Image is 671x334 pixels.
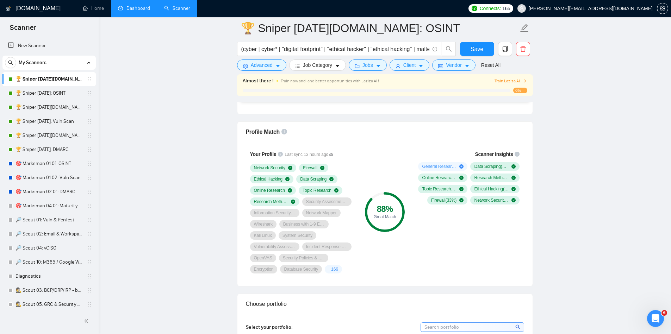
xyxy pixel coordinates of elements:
[480,5,501,12] span: Connects:
[4,23,42,37] span: Scanner
[306,210,337,216] span: Network Mapper
[87,231,92,237] span: holder
[15,185,82,199] a: 🎯 Marksman 02.01: DMARC
[459,187,464,191] span: check-circle
[87,90,92,96] span: holder
[254,165,285,171] span: Network Security
[403,61,416,69] span: Client
[459,164,464,169] span: plus-circle
[432,59,475,71] button: idcardVendorcaret-down
[460,42,494,56] button: Save
[275,63,280,69] span: caret-down
[246,129,280,135] span: Profile Match
[516,42,530,56] button: delete
[362,61,373,69] span: Jobs
[283,221,325,227] span: Business with 1-9 Employees
[84,317,91,324] span: double-left
[511,198,516,202] span: check-circle
[241,45,429,53] input: Search Freelance Jobs...
[498,42,512,56] button: copy
[87,217,92,223] span: holder
[657,3,668,14] button: setting
[246,324,293,330] span: Select your portfolio:
[306,199,348,204] span: Security Assessment & Testing
[422,175,456,181] span: Online Research ( 67 %)
[306,244,348,250] span: Incident Response Plan
[472,6,477,11] img: upwork-logo.png
[118,5,150,11] a: dashboardDashboard
[254,266,274,272] span: Encryption
[390,59,430,71] button: userClientcaret-down
[661,310,667,316] span: 6
[511,164,516,169] span: check-circle
[164,5,190,11] a: searchScanner
[335,63,340,69] span: caret-down
[87,175,92,181] span: holder
[465,63,470,69] span: caret-down
[289,59,346,71] button: barsJob Categorycaret-down
[365,205,405,213] div: 88 %
[657,6,668,11] span: setting
[513,88,527,93] span: 0%
[87,119,92,124] span: holder
[433,47,437,51] span: info-circle
[459,176,464,180] span: check-circle
[87,302,92,307] span: holder
[442,46,455,52] span: search
[285,151,333,158] span: Last sync 13 hours ago
[2,39,96,53] li: New Scanner
[15,297,82,311] a: 🕵️ Scout 05: GRC & Security Program - not configed
[471,45,483,53] span: Save
[6,3,11,14] img: logo
[5,60,16,65] span: search
[355,63,360,69] span: folder
[250,151,277,157] span: Your Profile
[519,6,524,11] span: user
[291,200,295,204] span: check-circle
[15,157,82,171] a: 🎯 Marksman 01.01: OSINT
[15,128,82,143] a: 🏆 Sniper [DATE][DOMAIN_NAME]: DMARC
[334,188,338,193] span: check-circle
[329,177,334,181] span: check-circle
[87,245,92,251] span: holder
[254,221,273,227] span: Wireshark
[421,323,524,332] input: Search portfolio
[254,210,296,216] span: Information Security Consultation
[87,133,92,138] span: holder
[15,114,82,128] a: 🏆 Sniper [DATE]: Vuln Scan
[254,199,288,204] span: Research Methods
[15,86,82,100] a: 🏆 Sniper [DATE]: OSINT
[87,147,92,152] span: holder
[459,198,464,202] span: check-circle
[237,59,286,71] button: settingAdvancedcaret-down
[320,166,324,170] span: check-circle
[246,294,524,314] div: Choose portfolio
[15,143,82,157] a: 🏆 Sniper [DATE]: DMARC
[15,72,82,86] a: 🏆 Sniper [DATE][DOMAIN_NAME]: OSINT
[5,57,16,68] button: search
[15,199,82,213] a: 🎯 Marksman 04.01: Maturity Assessment
[511,187,516,191] span: check-circle
[15,213,82,227] a: 🔎 Scout 01: Vuln & PenTest
[15,255,82,269] a: 🔎 Scout 10: M365 / Google Workspace - not configed
[303,61,332,69] span: Job Category
[278,152,283,157] span: info-circle
[474,164,509,169] span: Data Scraping ( 67 %)
[282,233,313,238] span: System Security
[520,24,529,33] span: edit
[87,259,92,265] span: holder
[474,197,509,203] span: Network Security ( 33 %)
[516,46,530,52] span: delete
[515,323,521,331] span: search
[376,63,381,69] span: caret-down
[475,152,513,157] span: Scanner Insights
[481,61,501,69] a: Reset All
[502,5,510,12] span: 165
[15,241,82,255] a: 🔎 Scout 04: vCISO
[365,215,405,219] div: Great Match
[288,166,292,170] span: check-circle
[83,5,104,11] a: homeHome
[515,152,520,157] span: info-circle
[285,177,290,181] span: check-circle
[288,188,292,193] span: check-circle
